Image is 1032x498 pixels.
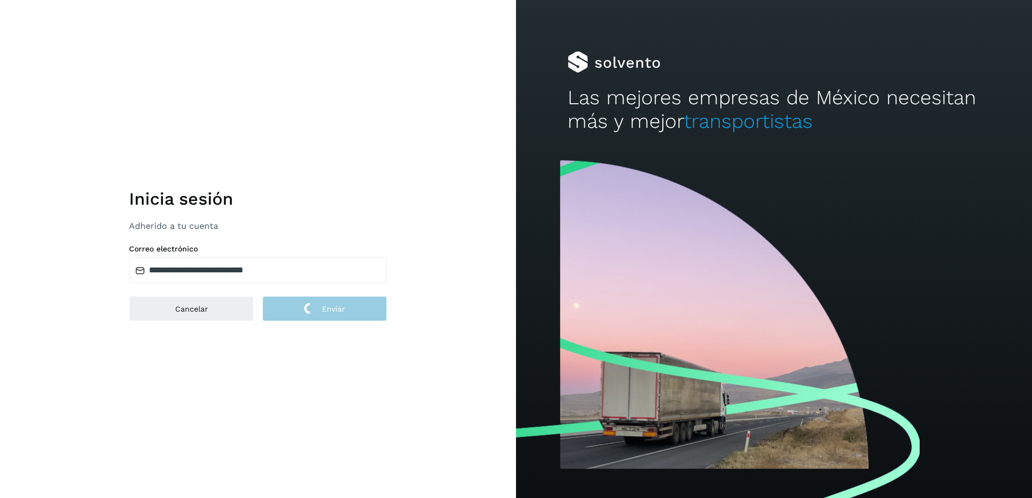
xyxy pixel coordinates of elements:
span: Enviar [322,305,345,313]
h1: Inicia sesión [129,189,387,209]
span: Cancelar [175,305,208,313]
p: Adherido a tu cuenta [129,221,387,231]
span: transportistas [684,110,813,133]
button: Enviar [262,296,387,321]
h2: Las mejores empresas de México necesitan más y mejor [568,86,980,134]
button: Cancelar [129,296,254,321]
label: Correo electrónico [129,244,387,254]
